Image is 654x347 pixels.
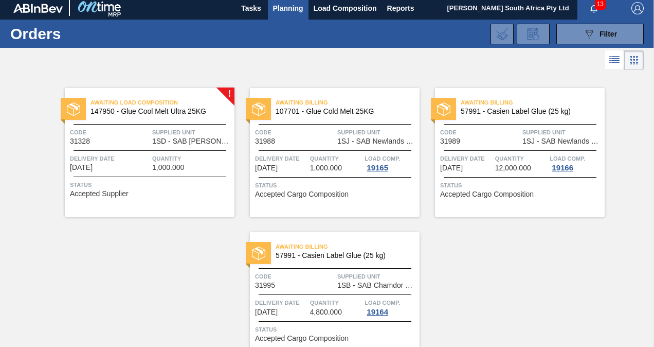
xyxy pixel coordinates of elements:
span: Accepted Cargo Composition [440,190,534,198]
div: 19165 [365,164,390,172]
span: Delivery Date [255,153,307,164]
a: !statusAwaiting Load Composition147950 - Glue Cool Melt Ultra 25KGCode31328Supplied Unit1SD - SAB... [49,88,234,217]
span: Code [440,127,520,137]
img: status [437,102,450,116]
span: Supplied Unit [337,271,417,282]
span: 31988 [255,137,275,145]
span: 1SJ - SAB Newlands Brewery [337,137,417,145]
div: Order Review Request [517,24,550,44]
span: 31989 [440,137,460,145]
span: 147950 - Glue Cool Melt Ultra 25KG [90,108,226,115]
span: 09/04/2025 [70,164,93,171]
button: Notifications [577,1,610,15]
span: Delivery Date [440,153,493,164]
a: Load Comp.19166 [550,153,602,172]
button: Filter [556,24,644,44]
span: Quantity [310,298,362,308]
span: Planning [273,2,303,14]
span: Awaiting Billing [461,97,605,108]
div: 19166 [550,164,575,172]
span: Accepted Cargo Composition [255,335,349,342]
h1: Orders [10,28,152,40]
span: Reports [387,2,414,14]
span: Load Composition [314,2,377,14]
span: Awaiting Load Composition [90,97,234,108]
span: Accepted Cargo Composition [255,190,349,198]
span: Load Comp. [365,298,400,308]
span: Delivery Date [255,298,307,308]
img: status [252,102,265,116]
span: Status [255,324,417,335]
span: Quantity [310,153,362,164]
a: Load Comp.19165 [365,153,417,172]
span: Filter [600,30,617,38]
span: Supplied Unit [337,127,417,137]
span: 1SB - SAB Chamdor Brewery [337,282,417,289]
span: 31328 [70,137,90,145]
span: 1,000.000 [310,164,342,172]
span: Code [255,271,335,282]
img: status [67,102,80,116]
span: 57991 - Casien Label Glue (25 kg) [276,252,411,259]
div: List Vision [605,50,624,70]
span: Load Comp. [550,153,585,164]
span: Supplied Unit [522,127,602,137]
span: Awaiting Billing [276,241,420,252]
span: Code [70,127,150,137]
a: statusAwaiting Billing107701 - Glue Cold Melt 25KGCode31988Supplied Unit1SJ - SAB Newlands Brewer... [234,88,420,217]
a: Load Comp.19164 [365,298,417,316]
img: status [252,247,265,260]
div: Card Vision [624,50,644,70]
a: statusAwaiting Billing57991 - Casien Label Glue (25 kg)Code31989Supplied Unit1SJ - SAB Newlands B... [420,88,605,217]
span: 12,000.000 [495,164,531,172]
span: 31995 [255,282,275,289]
span: 09/24/2025 [255,308,278,316]
img: Logout [631,2,644,14]
div: Import Order Negotiation [491,24,514,44]
span: Delivery Date [70,153,150,164]
span: Accepted Supplier [70,190,129,198]
span: Status [255,180,417,190]
span: Load Comp. [365,153,400,164]
span: Supplied Unit [152,127,232,137]
span: 09/23/2025 [255,164,278,172]
span: Quantity [495,153,548,164]
span: Awaiting Billing [276,97,420,108]
span: Quantity [152,153,232,164]
img: TNhmsLtSVTkK8tSr43FrP2fwEKptu5GPRR3wAAAABJRU5ErkJggg== [13,4,63,13]
span: 1SJ - SAB Newlands Brewery [522,137,602,145]
span: 1SD - SAB Rosslyn Brewery [152,137,232,145]
span: Tasks [240,2,263,14]
span: Code [255,127,335,137]
span: 1,000.000 [152,164,184,171]
div: 19164 [365,308,390,316]
span: 107701 - Glue Cold Melt 25KG [276,108,411,115]
span: 57991 - Casien Label Glue (25 kg) [461,108,596,115]
span: 09/23/2025 [440,164,463,172]
span: Status [440,180,602,190]
span: 4,800.000 [310,308,342,316]
span: Status [70,180,232,190]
